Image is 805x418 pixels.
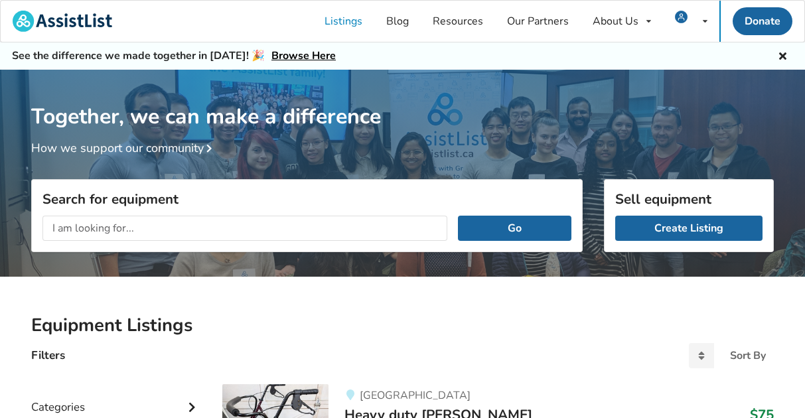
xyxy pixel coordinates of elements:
h3: Sell equipment [615,190,763,208]
div: About Us [593,16,638,27]
img: user icon [675,11,688,23]
a: Blog [374,1,421,42]
a: How we support our community [31,140,217,156]
h3: Search for equipment [42,190,571,208]
a: Resources [421,1,495,42]
h5: See the difference we made together in [DATE]! 🎉 [12,49,336,63]
span: [GEOGRAPHIC_DATA] [360,388,471,403]
a: Donate [733,7,792,35]
img: assistlist-logo [13,11,112,32]
a: Our Partners [495,1,581,42]
h4: Filters [31,348,65,363]
button: Go [458,216,571,241]
h2: Equipment Listings [31,314,774,337]
a: Browse Here [271,48,336,63]
div: Sort By [730,350,766,361]
h1: Together, we can make a difference [31,70,774,130]
a: Create Listing [615,216,763,241]
input: I am looking for... [42,216,447,241]
a: Listings [313,1,374,42]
